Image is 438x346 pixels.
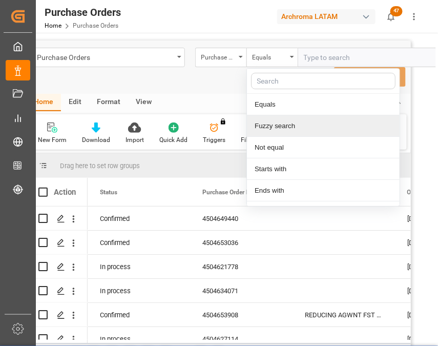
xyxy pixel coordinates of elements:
[26,207,88,231] div: Press SPACE to select this row.
[38,135,67,145] div: New Form
[293,303,395,327] div: REDUCING AGWNT FST LIQ
[241,135,274,145] div: File Browser
[26,279,88,303] div: Press SPACE to select this row.
[159,135,187,145] div: Quick Add
[252,50,287,62] div: Equals
[247,115,400,137] div: Fuzzy search
[88,207,190,230] div: Confirmed
[190,303,293,327] div: 4504653908
[26,303,88,327] div: Press SPACE to select this row.
[190,231,293,254] div: 4504653036
[45,22,61,29] a: Home
[60,162,140,170] span: Drag here to set row groups
[246,48,298,67] button: close menu
[31,48,185,67] button: open menu
[26,255,88,279] div: Press SPACE to select this row.
[88,255,190,278] div: In process
[45,5,121,20] div: Purchase Orders
[277,7,380,26] button: Archroma LATAM
[82,135,110,145] div: Download
[247,137,400,158] div: Not equal
[247,158,400,180] div: Starts with
[251,73,395,89] input: Search
[88,231,190,254] div: Confirmed
[61,94,89,111] div: Edit
[37,50,174,63] div: Purchase Orders
[26,231,88,255] div: Press SPACE to select this row.
[54,188,76,197] div: Action
[403,5,426,28] button: show more
[26,94,61,111] div: Home
[190,255,293,278] div: 4504621778
[277,9,376,24] div: Archroma LATAM
[334,67,406,87] button: Save
[202,189,267,196] span: Purchase Order Number
[190,207,293,230] div: 4504649440
[380,5,403,28] button: show 47 new notifications
[128,94,159,111] div: View
[126,135,144,145] div: Import
[247,94,400,115] div: Equals
[100,189,117,196] span: Status
[89,94,128,111] div: Format
[247,201,400,223] div: Case insensitive equals
[390,6,403,16] span: 47
[88,303,190,327] div: Confirmed
[88,279,190,302] div: In process
[195,48,246,67] button: open menu
[201,50,236,62] div: Purchase Order Number
[247,180,400,201] div: Ends with
[190,279,293,302] div: 4504634071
